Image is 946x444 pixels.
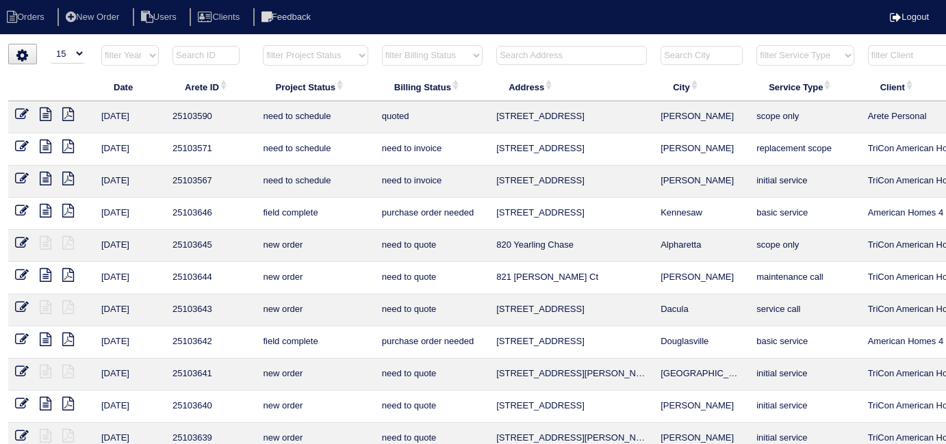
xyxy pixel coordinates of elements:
[253,8,322,27] li: Feedback
[750,358,860,391] td: initial service
[654,262,750,294] td: [PERSON_NAME]
[750,73,860,101] th: Service Type: activate to sort column ascending
[94,358,166,391] td: [DATE]
[256,358,374,391] td: new order
[166,166,256,198] td: 25103567
[57,12,130,22] a: New Order
[166,262,256,294] td: 25103644
[890,12,929,22] a: Logout
[256,166,374,198] td: need to schedule
[94,198,166,230] td: [DATE]
[654,326,750,358] td: Douglasville
[375,166,489,198] td: need to invoice
[489,101,654,133] td: [STREET_ADDRESS]
[654,391,750,423] td: [PERSON_NAME]
[166,73,256,101] th: Arete ID: activate to sort column ascending
[166,198,256,230] td: 25103646
[750,166,860,198] td: initial service
[661,46,743,65] input: Search City
[375,198,489,230] td: purchase order needed
[94,326,166,358] td: [DATE]
[94,294,166,326] td: [DATE]
[166,326,256,358] td: 25103642
[489,326,654,358] td: [STREET_ADDRESS]
[375,294,489,326] td: need to quote
[654,230,750,262] td: Alpharetta
[256,101,374,133] td: need to schedule
[750,101,860,133] td: scope only
[654,101,750,133] td: [PERSON_NAME]
[166,133,256,166] td: 25103571
[750,391,860,423] td: initial service
[166,294,256,326] td: 25103643
[489,230,654,262] td: 820 Yearling Chase
[496,46,647,65] input: Search Address
[166,101,256,133] td: 25103590
[94,73,166,101] th: Date
[166,391,256,423] td: 25103640
[94,101,166,133] td: [DATE]
[256,326,374,358] td: field complete
[489,133,654,166] td: [STREET_ADDRESS]
[256,230,374,262] td: new order
[375,262,489,294] td: need to quote
[489,262,654,294] td: 821 [PERSON_NAME] Ct
[750,230,860,262] td: scope only
[750,326,860,358] td: basic service
[166,230,256,262] td: 25103645
[654,358,750,391] td: [GEOGRAPHIC_DATA]
[256,73,374,101] th: Project Status: activate to sort column ascending
[190,12,251,22] a: Clients
[654,294,750,326] td: Dacula
[750,262,860,294] td: maintenance call
[375,230,489,262] td: need to quote
[133,12,188,22] a: Users
[94,133,166,166] td: [DATE]
[375,101,489,133] td: quoted
[654,133,750,166] td: [PERSON_NAME]
[750,198,860,230] td: basic service
[166,358,256,391] td: 25103641
[489,391,654,423] td: [STREET_ADDRESS]
[375,73,489,101] th: Billing Status: activate to sort column ascending
[489,198,654,230] td: [STREET_ADDRESS]
[94,262,166,294] td: [DATE]
[375,326,489,358] td: purchase order needed
[654,198,750,230] td: Kennesaw
[133,8,188,27] li: Users
[489,358,654,391] td: [STREET_ADDRESS][PERSON_NAME]
[750,133,860,166] td: replacement scope
[750,294,860,326] td: service call
[256,294,374,326] td: new order
[256,262,374,294] td: new order
[190,8,251,27] li: Clients
[654,166,750,198] td: [PERSON_NAME]
[94,391,166,423] td: [DATE]
[256,133,374,166] td: need to schedule
[375,358,489,391] td: need to quote
[489,294,654,326] td: [STREET_ADDRESS]
[94,166,166,198] td: [DATE]
[172,46,240,65] input: Search ID
[654,73,750,101] th: City: activate to sort column ascending
[489,166,654,198] td: [STREET_ADDRESS]
[94,230,166,262] td: [DATE]
[256,391,374,423] td: new order
[256,198,374,230] td: field complete
[375,133,489,166] td: need to invoice
[489,73,654,101] th: Address: activate to sort column ascending
[57,8,130,27] li: New Order
[375,391,489,423] td: need to quote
